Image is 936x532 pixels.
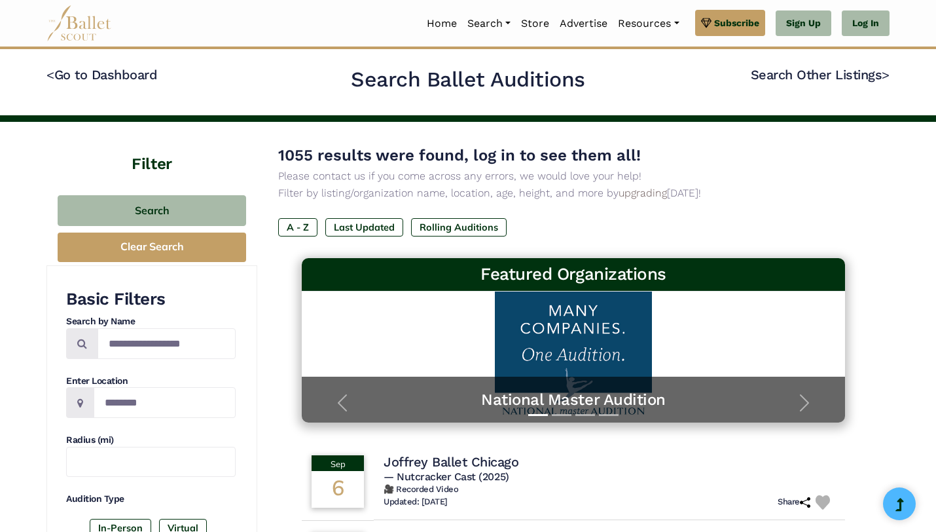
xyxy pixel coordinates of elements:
[695,10,765,36] a: Subscribe
[98,328,236,359] input: Search by names...
[882,66,890,83] code: >
[554,10,613,37] a: Advertise
[842,10,890,37] a: Log In
[462,10,516,37] a: Search
[66,288,236,311] h3: Basic Filters
[384,470,509,483] span: — Nutcracker Cast (2025)
[312,455,364,471] div: Sep
[315,390,832,410] a: National Master Audition
[701,16,711,30] img: gem.svg
[94,387,236,418] input: Location
[778,497,810,508] h6: Share
[278,185,869,202] p: Filter by listing/organization name, location, age, height, and more by [DATE]!
[58,233,246,262] button: Clear Search
[312,263,835,286] h3: Featured Organizations
[384,484,835,495] h6: 🎥 Recorded Video
[613,10,684,37] a: Resources
[599,408,619,423] button: Slide 4
[351,66,585,94] h2: Search Ballet Auditions
[66,315,236,328] h4: Search by Name
[312,471,364,508] div: 6
[751,67,890,83] a: Search Other Listings>
[46,122,257,176] h4: Filter
[58,195,246,226] button: Search
[278,218,317,237] label: A - Z
[619,187,667,199] a: upgrading
[325,218,403,237] label: Last Updated
[66,375,236,388] h4: Enter Location
[528,408,548,423] button: Slide 1
[66,434,236,447] h4: Radius (mi)
[422,10,462,37] a: Home
[384,453,518,470] h4: Joffrey Ballet Chicago
[552,408,571,423] button: Slide 2
[776,10,831,37] a: Sign Up
[46,67,157,83] a: <Go to Dashboard
[66,493,236,506] h4: Audition Type
[46,66,54,83] code: <
[278,146,641,164] span: 1055 results were found, log in to see them all!
[714,16,759,30] span: Subscribe
[278,168,869,185] p: Please contact us if you come across any errors, we would love your help!
[575,408,595,423] button: Slide 3
[411,218,507,237] label: Rolling Auditions
[384,497,448,508] h6: Updated: [DATE]
[516,10,554,37] a: Store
